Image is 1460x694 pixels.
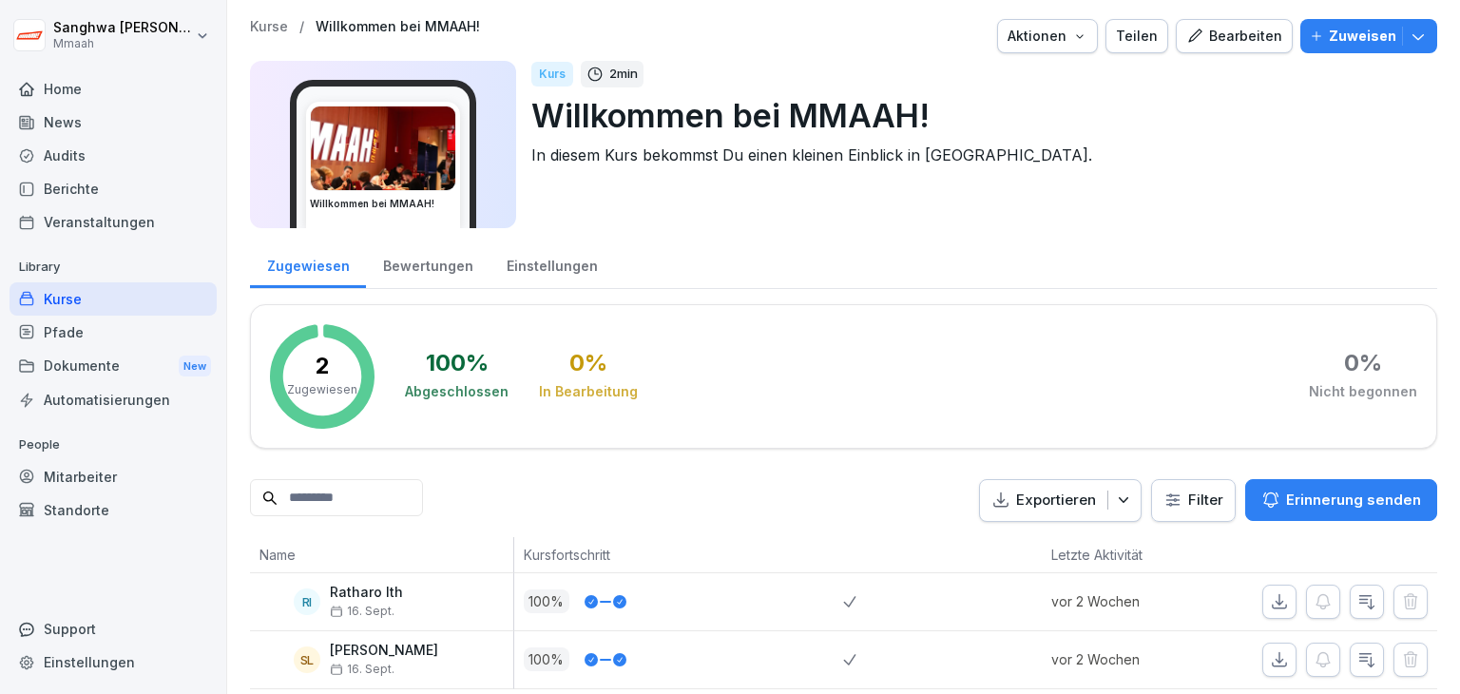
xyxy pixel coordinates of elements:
a: Automatisierungen [10,383,217,416]
button: Zuweisen [1300,19,1437,53]
a: Berichte [10,172,217,205]
a: DokumenteNew [10,349,217,384]
p: Ratharo Ith [330,585,403,601]
div: Nicht begonnen [1309,382,1417,401]
p: Kursfortschritt [524,545,835,565]
button: Filter [1152,480,1235,521]
a: Einstellungen [10,646,217,679]
p: 100 % [524,647,569,671]
p: 2 min [609,65,638,84]
p: Name [259,545,504,565]
div: Dokumente [10,349,217,384]
p: / [299,19,304,35]
a: Standorte [10,493,217,527]
div: 100 % [426,352,489,375]
img: qc2dcwpcvdaj3jygjsmu5brv.png [311,106,455,190]
div: Teilen [1116,26,1158,47]
p: 100 % [524,589,569,613]
div: Filter [1163,491,1223,510]
div: Aktionen [1008,26,1087,47]
div: SL [294,646,320,673]
p: In diesem Kurs bekommst Du einen kleinen Einblick in [GEOGRAPHIC_DATA]. [531,144,1422,166]
p: vor 2 Wochen [1051,591,1206,611]
span: 16. Sept. [330,605,394,618]
button: Bearbeiten [1176,19,1293,53]
p: Zuweisen [1329,26,1396,47]
a: Veranstaltungen [10,205,217,239]
a: Bewertungen [366,240,490,288]
button: Exportieren [979,479,1142,522]
p: Willkommen bei MMAAH! [531,91,1422,140]
p: Zugewiesen [287,381,357,398]
div: Abgeschlossen [405,382,509,401]
div: Bearbeiten [1186,26,1282,47]
div: 0 % [569,352,607,375]
div: Support [10,612,217,646]
p: 2 [316,355,330,377]
p: People [10,430,217,460]
a: Kurse [10,282,217,316]
button: Erinnerung senden [1245,479,1437,521]
div: Kurs [531,62,573,87]
p: Exportieren [1016,490,1096,511]
a: Willkommen bei MMAAH! [316,19,480,35]
div: RI [294,588,320,615]
div: 0 % [1344,352,1382,375]
a: Audits [10,139,217,172]
p: Library [10,252,217,282]
div: New [179,356,211,377]
p: Erinnerung senden [1286,490,1421,511]
p: Sanghwa [PERSON_NAME] [53,20,192,36]
p: Mmaah [53,37,192,50]
h3: Willkommen bei MMAAH! [310,197,456,211]
p: [PERSON_NAME] [330,643,438,659]
button: Aktionen [997,19,1098,53]
a: Kurse [250,19,288,35]
a: Pfade [10,316,217,349]
a: Home [10,72,217,106]
a: Einstellungen [490,240,614,288]
a: News [10,106,217,139]
p: Letzte Aktivität [1051,545,1197,565]
div: In Bearbeitung [539,382,638,401]
button: Teilen [1105,19,1168,53]
a: Mitarbeiter [10,460,217,493]
a: Zugewiesen [250,240,366,288]
span: 16. Sept. [330,663,394,676]
p: vor 2 Wochen [1051,649,1206,669]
